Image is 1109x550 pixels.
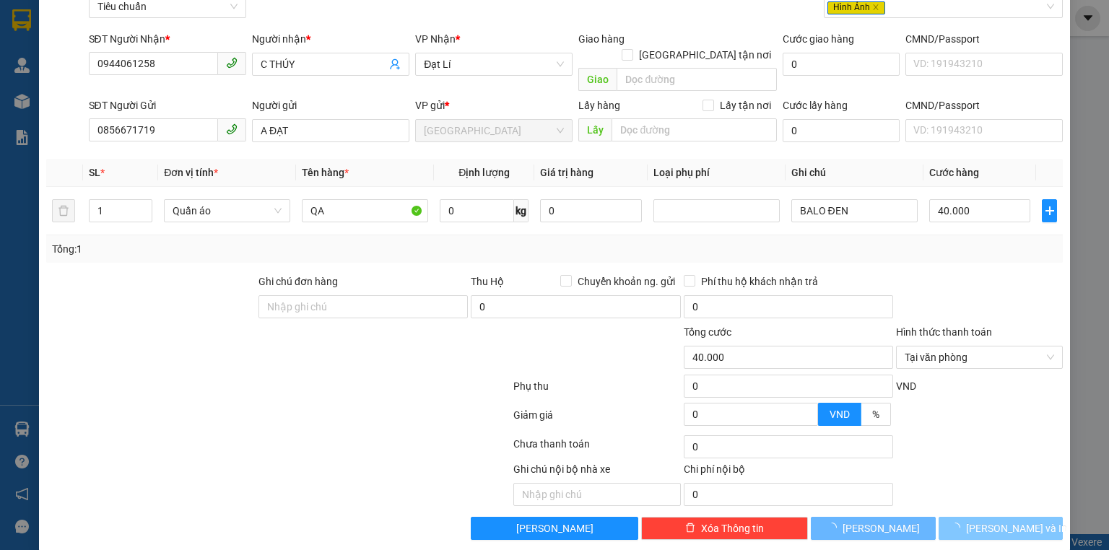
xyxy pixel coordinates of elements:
input: Cước lấy hàng [783,119,900,142]
div: Chi phí nội bộ [684,461,893,483]
span: Định lượng [458,167,510,178]
label: Ghi chú đơn hàng [258,276,338,287]
span: Tổng cước [684,326,731,338]
th: Ghi chú [786,159,923,187]
span: Thu Hộ [471,276,504,287]
button: plus [1042,199,1057,222]
div: CMND/Passport [905,31,1063,47]
input: VD: Bàn, Ghế [302,199,428,222]
span: Giao hàng [578,33,625,45]
span: Lấy hàng [578,100,620,111]
input: Nhập ghi chú [513,483,680,506]
span: Thủ Đức [424,120,564,141]
span: Chuyển khoản ng. gửi [572,274,681,289]
button: deleteXóa Thông tin [641,517,808,540]
span: Cước hàng [929,167,979,178]
div: CMND/Passport [905,97,1063,113]
span: delete [685,523,695,534]
span: user-add [389,58,401,70]
label: Cước lấy hàng [783,100,848,111]
div: Tổng: 1 [52,241,429,257]
span: [PERSON_NAME] và In [966,520,1067,536]
span: kg [514,199,529,222]
span: loading [827,523,843,533]
button: [PERSON_NAME] và In [939,517,1064,540]
span: [PERSON_NAME] [843,520,920,536]
input: Cước giao hàng [783,53,900,76]
span: Đơn vị tính [164,167,218,178]
span: VND [896,380,916,392]
span: Giá trị hàng [540,167,593,178]
label: Hình thức thanh toán [896,326,992,338]
span: Xóa Thông tin [701,520,764,536]
input: Ghi Chú [791,199,918,222]
span: Tên hàng [302,167,349,178]
span: VND [830,409,850,420]
button: [PERSON_NAME] [471,517,638,540]
span: VP Nhận [415,33,456,45]
span: Quần áo [173,200,282,222]
div: Ghi chú nội bộ nhà xe [513,461,680,483]
button: [PERSON_NAME] [811,517,936,540]
input: 0 [540,199,641,222]
span: loading [950,523,966,533]
span: phone [226,123,238,135]
span: % [872,409,879,420]
span: Lấy [578,118,612,141]
span: [PERSON_NAME] [516,520,593,536]
div: Người nhận [252,31,409,47]
span: Lấy tận nơi [714,97,777,113]
div: Phụ thu [512,378,682,403]
button: delete [52,199,75,222]
div: SĐT Người Gửi [89,97,246,113]
input: Dọc đường [612,118,777,141]
span: [GEOGRAPHIC_DATA] tận nơi [633,47,777,63]
span: SL [89,167,100,178]
span: Tại văn phòng [905,346,1054,368]
div: SĐT Người Nhận [89,31,246,47]
span: plus [1043,205,1056,217]
span: phone [226,57,238,69]
input: Dọc đường [617,68,777,91]
th: Loại phụ phí [648,159,786,187]
div: Người gửi [252,97,409,113]
div: Giảm giá [512,407,682,432]
div: VP gửi [415,97,573,113]
span: close [872,4,879,11]
span: Giao [578,68,617,91]
div: Chưa thanh toán [512,436,682,461]
input: Ghi chú đơn hàng [258,295,468,318]
label: Cước giao hàng [783,33,854,45]
span: Hình Ảnh [827,1,885,14]
span: Đạt Lí [424,53,564,75]
span: Phí thu hộ khách nhận trả [695,274,824,289]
